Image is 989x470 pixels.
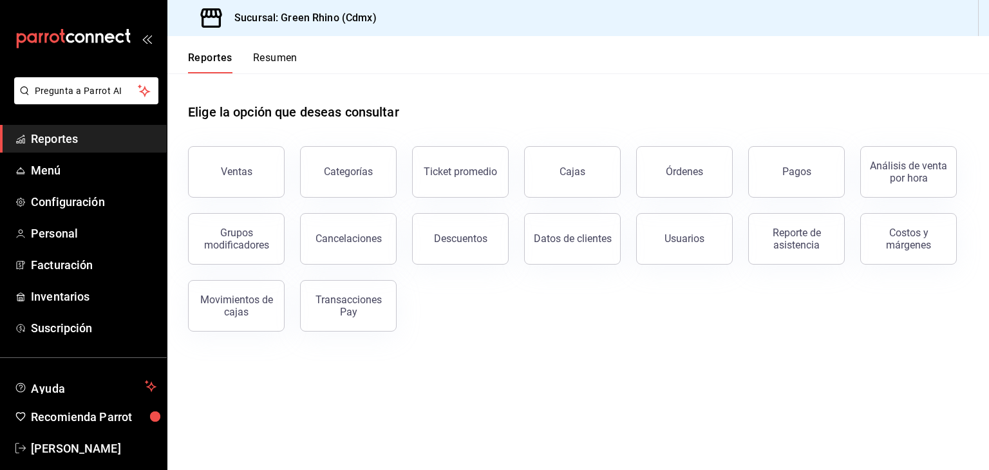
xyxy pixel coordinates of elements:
[324,165,373,178] div: Categorías
[188,213,285,265] button: Grupos modificadores
[869,160,948,184] div: Análisis de venta por hora
[860,213,957,265] button: Costos y márgenes
[308,294,388,318] div: Transacciones Pay
[664,232,704,245] div: Usuarios
[412,146,509,198] button: Ticket promedio
[748,146,845,198] button: Pagos
[636,146,733,198] button: Órdenes
[424,165,497,178] div: Ticket promedio
[9,93,158,107] a: Pregunta a Parrot AI
[869,227,948,251] div: Costos y márgenes
[14,77,158,104] button: Pregunta a Parrot AI
[31,379,140,394] span: Ayuda
[31,440,156,457] span: [PERSON_NAME]
[188,52,297,73] div: navigation tabs
[300,213,397,265] button: Cancelaciones
[224,10,377,26] h3: Sucursal: Green Rhino (Cdmx)
[31,130,156,147] span: Reportes
[316,232,382,245] div: Cancelaciones
[221,165,252,178] div: Ventas
[860,146,957,198] button: Análisis de venta por hora
[188,52,232,73] button: Reportes
[300,280,397,332] button: Transacciones Pay
[666,165,703,178] div: Órdenes
[31,288,156,305] span: Inventarios
[188,102,399,122] h1: Elige la opción que deseas consultar
[434,232,487,245] div: Descuentos
[534,232,612,245] div: Datos de clientes
[35,84,138,98] span: Pregunta a Parrot AI
[31,162,156,179] span: Menú
[636,213,733,265] button: Usuarios
[524,146,621,198] button: Cajas
[253,52,297,73] button: Resumen
[188,146,285,198] button: Ventas
[188,280,285,332] button: Movimientos de cajas
[412,213,509,265] button: Descuentos
[300,146,397,198] button: Categorías
[782,165,811,178] div: Pagos
[757,227,836,251] div: Reporte de asistencia
[31,256,156,274] span: Facturación
[196,227,276,251] div: Grupos modificadores
[31,193,156,211] span: Configuración
[142,33,152,44] button: open_drawer_menu
[524,213,621,265] button: Datos de clientes
[31,225,156,242] span: Personal
[560,165,585,178] div: Cajas
[196,294,276,318] div: Movimientos de cajas
[31,408,156,426] span: Recomienda Parrot
[31,319,156,337] span: Suscripción
[748,213,845,265] button: Reporte de asistencia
